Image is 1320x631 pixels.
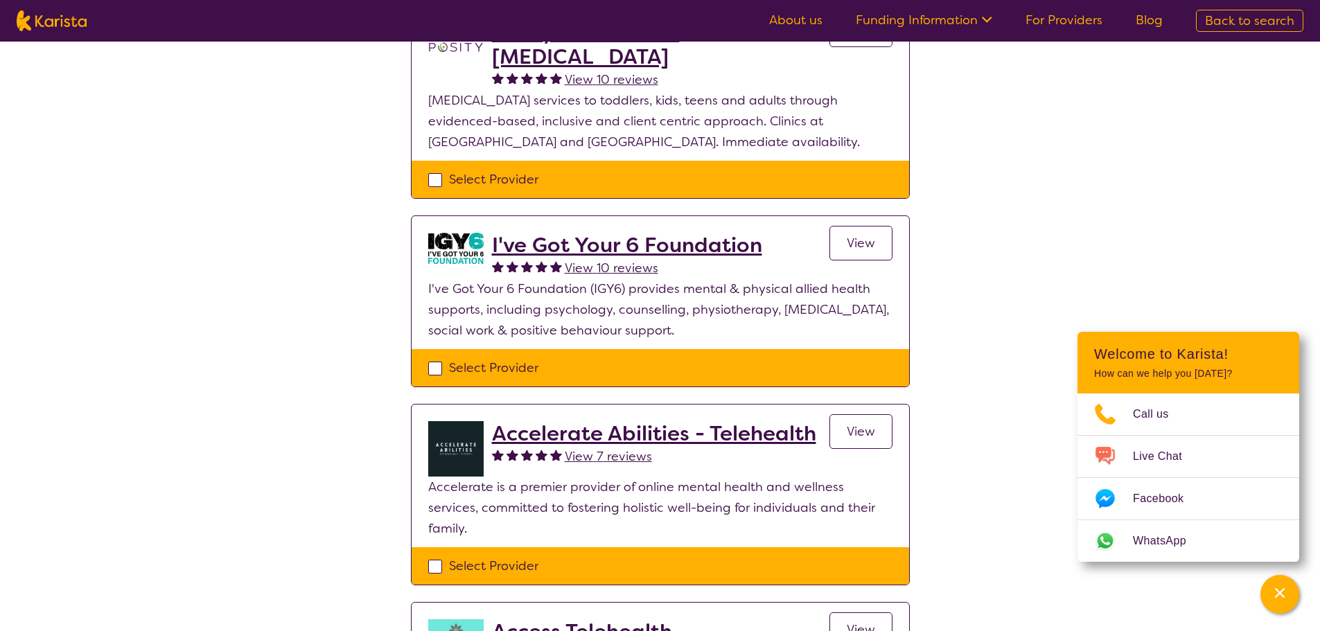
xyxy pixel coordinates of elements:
[1205,12,1294,29] span: Back to search
[492,72,504,84] img: fullstar
[550,72,562,84] img: fullstar
[428,233,484,263] img: aw0qclyvxjfem2oefjis.jpg
[492,233,762,258] a: I've Got Your 6 Foundation
[1133,404,1186,425] span: Call us
[492,449,504,461] img: fullstar
[521,72,533,84] img: fullstar
[428,421,484,477] img: byb1jkvtmcu0ftjdkjvo.png
[428,278,892,341] p: I've Got Your 6 Foundation (IGY6) provides mental & physical allied health supports, including ps...
[1133,531,1203,551] span: WhatsApp
[829,414,892,449] a: View
[550,449,562,461] img: fullstar
[565,71,658,88] span: View 10 reviews
[536,72,547,84] img: fullstar
[492,260,504,272] img: fullstar
[847,235,875,251] span: View
[1133,446,1199,467] span: Live Chat
[847,423,875,440] span: View
[1094,346,1283,362] h2: Welcome to Karista!
[1026,12,1102,28] a: For Providers
[1094,368,1283,380] p: How can we help you [DATE]?
[565,448,652,465] span: View 7 reviews
[1136,12,1163,28] a: Blog
[550,260,562,272] img: fullstar
[1077,520,1299,562] a: Web link opens in a new tab.
[521,260,533,272] img: fullstar
[829,226,892,260] a: View
[1260,575,1299,614] button: Channel Menu
[521,449,533,461] img: fullstar
[428,90,892,152] p: [MEDICAL_DATA] services to toddlers, kids, teens and adults through evidenced-based, inclusive an...
[565,260,658,276] span: View 10 reviews
[507,449,518,461] img: fullstar
[536,449,547,461] img: fullstar
[428,19,484,75] img: t1bslo80pcylnzwjhndq.png
[565,69,658,90] a: View 10 reviews
[1196,10,1303,32] a: Back to search
[769,12,822,28] a: About us
[1077,332,1299,562] div: Channel Menu
[492,421,816,446] a: Accelerate Abilities - Telehealth
[492,19,829,69] a: Posity Telehealth - [MEDICAL_DATA]
[1077,393,1299,562] ul: Choose channel
[507,260,518,272] img: fullstar
[565,258,658,278] a: View 10 reviews
[565,446,652,467] a: View 7 reviews
[856,12,992,28] a: Funding Information
[17,10,87,31] img: Karista logo
[507,72,518,84] img: fullstar
[536,260,547,272] img: fullstar
[428,477,892,539] p: Accelerate is a premier provider of online mental health and wellness services, committed to fost...
[1133,488,1200,509] span: Facebook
